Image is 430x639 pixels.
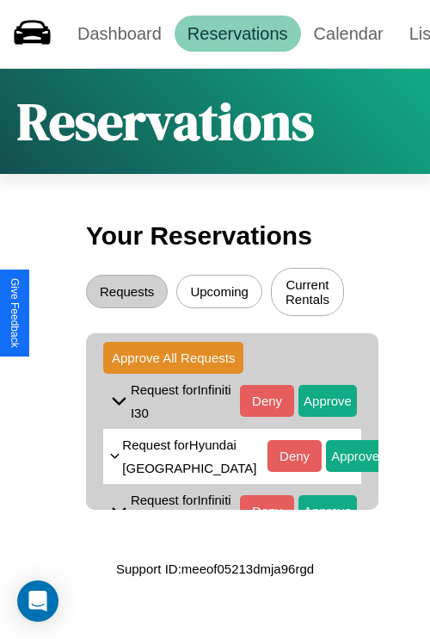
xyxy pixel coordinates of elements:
button: Deny [267,440,322,472]
button: Deny [240,385,294,417]
h1: Reservations [17,86,314,157]
div: Open Intercom Messenger [17,580,58,622]
button: Deny [240,495,294,527]
a: Calendar [301,16,396,52]
button: Upcoming [176,275,262,308]
p: Request for Hyundai [GEOGRAPHIC_DATA] [122,433,267,480]
button: Requests [86,275,168,308]
button: Approve [298,495,357,527]
a: Reservations [175,16,301,52]
h3: Your Reservations [86,213,344,259]
button: Approve [298,385,357,417]
p: Request for Infiniti I30 [131,378,240,425]
button: Approve [326,440,384,472]
button: Approve All Requests [103,342,243,374]
p: Request for Infiniti I30 [131,488,240,535]
button: Current Rentals [271,268,344,316]
a: Dashboard [64,16,175,52]
p: Support ID: meeof05213dmja96rgd [116,557,314,580]
div: Give Feedback [9,278,21,348]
